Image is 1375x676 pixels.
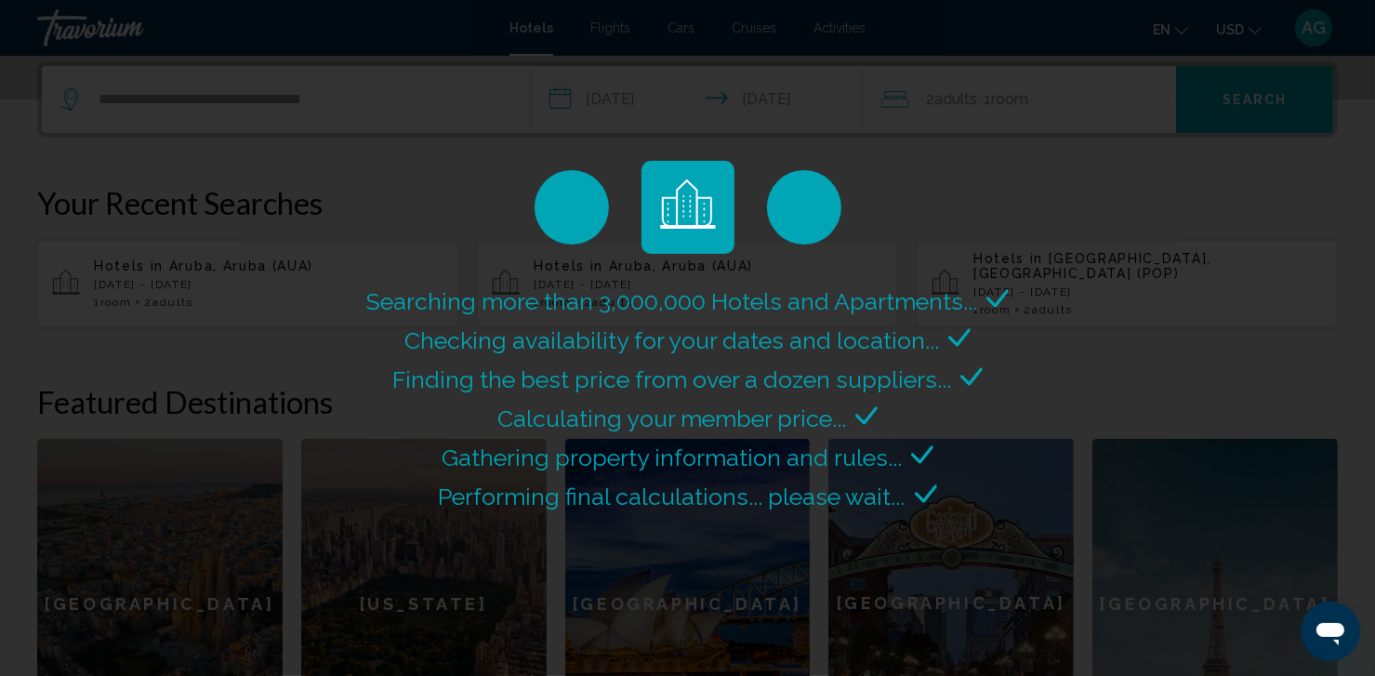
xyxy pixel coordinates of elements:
span: Performing final calculations... please wait... [439,483,906,510]
span: Gathering property information and rules... [442,444,902,471]
iframe: Button to launch messaging window [1301,602,1360,661]
span: Checking availability for your dates and location... [404,326,939,354]
span: Calculating your member price... [497,404,846,432]
span: Finding the best price from over a dozen suppliers... [392,365,951,393]
span: Searching more than 3,000,000 Hotels and Apartments... [366,287,977,315]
